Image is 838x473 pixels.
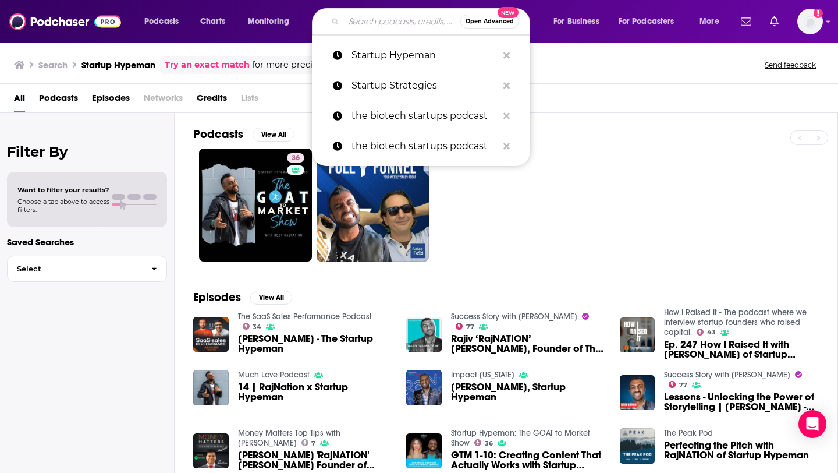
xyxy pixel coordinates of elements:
a: 14 | RajNation x Startup Hypeman [193,370,229,405]
span: Logged in as notablypr2 [797,9,823,34]
span: Podcasts [144,13,179,30]
span: Charts [200,13,225,30]
a: the biotech startups podcast [312,101,530,131]
span: Rajiv ‘RajNATION’ [PERSON_NAME], Founder of The Startup Hypeman | Storytelling, Pitching & Sales [451,334,606,354]
span: Credits [197,89,227,112]
a: Startup Strategies [312,70,530,101]
span: 36 [292,153,300,164]
h2: Filter By [7,143,167,160]
span: 77 [679,383,687,388]
button: open menu [545,12,614,31]
button: Send feedback [761,60,819,70]
img: GTM 1-10: Creating Content That Actually Works with Startup Hypeman Pitch Artist Whitney Durmick [406,433,442,469]
a: Startup Hypeman [312,40,530,70]
img: Rajiv Nathan, Startup Hypeman [406,370,442,405]
span: for more precise results [252,58,353,72]
a: 36 [199,149,312,262]
a: Podchaser - Follow, Share and Rate Podcasts [9,10,121,33]
a: 14 | RajNation x Startup Hypeman [238,382,393,402]
a: Lessons - Unlocking the Power of Storytelling | Rajiv Nathan - Founder of The Startup Hypeman [664,392,819,412]
a: GTM 1-10: Creating Content That Actually Works with Startup Hypeman Pitch Artist Whitney Durmick [451,450,606,470]
h2: Podcasts [193,127,243,142]
a: Try an exact match [165,58,250,72]
button: open menu [611,12,691,31]
span: Lists [241,89,258,112]
span: 36 [485,441,493,446]
button: Open AdvancedNew [460,15,519,29]
span: Episodes [92,89,130,112]
a: Rajiv Nathan, Startup Hypeman [451,382,606,402]
img: Perfecting the Pitch with RajNATION of Startup Hypeman [620,428,655,464]
span: Lessons - Unlocking the Power of Storytelling | [PERSON_NAME] - Founder of The Startup Hypeman [664,392,819,412]
span: Monitoring [248,13,289,30]
a: 43 [697,329,716,336]
p: Startup Hypeman [351,40,498,70]
span: GTM 1-10: Creating Content That Actually Works with Startup Hypeman Pitch Artist [PERSON_NAME] [451,450,606,470]
span: 34 [253,324,261,330]
a: the biotech startups podcast [312,131,530,161]
a: 36 [287,153,304,163]
img: Rajiv Nathan - The Startup Hypeman [193,317,229,352]
a: Show notifications dropdown [736,12,756,31]
img: Rajiv 'RajNATION' Nathan Founder of Startup Hypeman [193,433,229,469]
a: Charts [193,12,232,31]
svg: Add a profile image [814,9,823,18]
p: Startup Strategies [351,70,498,101]
a: 77 [456,323,474,330]
span: 43 [707,330,716,335]
img: User Profile [797,9,823,34]
a: Much Love Podcast [238,370,310,380]
button: View All [253,128,294,142]
button: View All [250,291,292,305]
span: [PERSON_NAME] 'RajNATION' [PERSON_NAME] Founder of Startup Hypeman [238,450,393,470]
span: More [699,13,719,30]
button: Select [7,256,167,282]
p: the biotech startups podcast [351,101,498,131]
img: Rajiv ‘RajNATION’ Nathan, Founder of The Startup Hypeman | Storytelling, Pitching & Sales [406,317,442,352]
h3: Startup Hypeman [81,59,155,70]
a: Startup Hypeman: The GOAT to Market Show [451,428,590,448]
button: open menu [691,12,734,31]
a: The SaaS Sales Performance Podcast [238,312,372,322]
p: Saved Searches [7,236,167,248]
a: How I Raised It - The podcast where we interview startup founders who raised capital. [664,308,807,337]
button: open menu [136,12,194,31]
a: PodcastsView All [193,127,294,142]
h3: Search [38,59,68,70]
h2: Episodes [193,290,241,305]
div: Open Intercom Messenger [798,410,826,438]
span: New [498,7,519,18]
div: Search podcasts, credits, & more... [323,8,541,35]
span: For Business [553,13,599,30]
button: Show profile menu [797,9,823,34]
span: Perfecting the Pitch with RajNATION of Startup Hypeman [664,440,819,460]
a: 36 [474,439,493,446]
a: Rajiv ‘RajNATION’ Nathan, Founder of The Startup Hypeman | Storytelling, Pitching & Sales [451,334,606,354]
a: Podcasts [39,89,78,112]
span: Ep. 247 How I Raised It with [PERSON_NAME] of Startup Hypeman [664,340,819,359]
span: Want to filter your results? [17,186,109,194]
span: 77 [466,324,474,330]
a: Impact Michigan [451,370,514,380]
img: Ep. 247 How I Raised It with Raj Nathan of Startup Hypeman [620,317,655,353]
a: All [14,89,25,112]
a: The Peak Pod [664,428,713,438]
input: Search podcasts, credits, & more... [344,12,460,31]
span: Select [8,265,142,273]
a: Ep. 247 How I Raised It with Raj Nathan of Startup Hypeman [664,340,819,359]
a: Show notifications dropdown [765,12,783,31]
a: Rajiv 'RajNATION' Nathan Founder of Startup Hypeman [238,450,393,470]
span: 7 [311,441,315,446]
span: Open Advanced [466,19,514,24]
img: Lessons - Unlocking the Power of Storytelling | Rajiv Nathan - Founder of The Startup Hypeman [620,375,655,411]
span: For Podcasters [619,13,674,30]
